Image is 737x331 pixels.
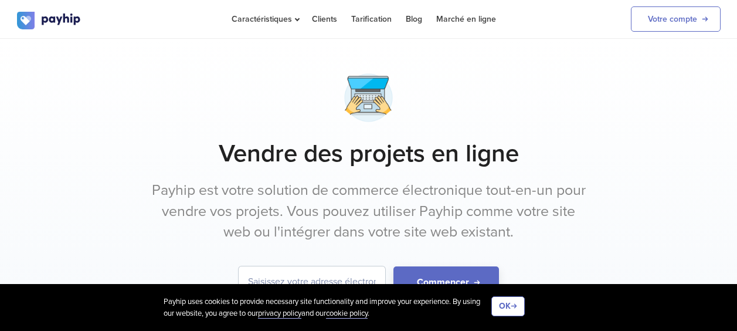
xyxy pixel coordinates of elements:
[339,68,398,127] img: macbook-typing-2-hej2fsgvy3lux6ii1y2exr.png
[17,12,81,29] img: logo.svg
[258,309,301,319] a: privacy policy
[164,296,491,319] div: Payhip uses cookies to provide necessary site functionality and improve your experience. By using...
[491,296,525,316] button: OK
[149,180,589,243] p: Payhip est votre solution de commerce électronique tout-en-un pour vendre vos projets. Vous pouve...
[232,14,298,24] span: Caractéristiques
[326,309,368,319] a: cookie policy
[631,6,721,32] a: Votre compte
[17,139,721,168] h1: Vendre des projets en ligne
[393,266,499,299] button: Commencer
[239,266,385,297] input: Saisissez votre adresse électronique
